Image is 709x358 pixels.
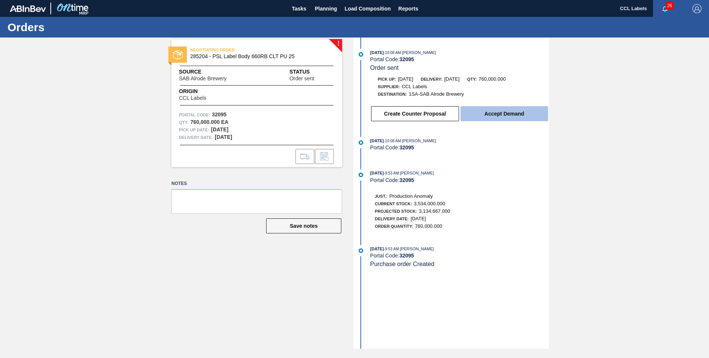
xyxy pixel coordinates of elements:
img: atual [359,248,363,253]
span: : [PERSON_NAME] [401,138,436,143]
span: Load Composition [345,4,391,13]
button: Create Counter Proposal [371,106,459,121]
strong: 32095 [399,56,414,62]
strong: 32095 [399,253,414,259]
span: : [PERSON_NAME] [399,171,434,175]
span: [DATE] [411,216,426,221]
span: NEGOTIATING ORDER [190,46,295,54]
div: Portal Code: [370,144,549,150]
strong: [DATE] [215,134,232,140]
span: Supplier: [378,84,400,89]
span: : [PERSON_NAME] [401,50,436,55]
span: Delivery: [421,77,442,81]
button: Save notes [266,218,341,233]
span: Purchase order Created [370,261,435,267]
img: Logout [692,4,701,13]
span: Status [289,68,335,76]
span: 3,534,000.000 [414,201,445,206]
span: 760,000.000 [479,76,506,82]
strong: [DATE] [211,126,228,132]
span: Source [179,68,249,76]
span: - 9:53 AM [384,171,399,175]
span: - 9:53 AM [384,247,399,251]
span: Planning [315,4,337,13]
span: [DATE] [370,50,384,55]
span: SAB Alrode Brewery [179,76,227,81]
span: [DATE] [370,171,384,175]
button: Accept Demand [461,106,548,121]
span: Pick up Date: [179,126,209,134]
span: Order sent [370,65,399,71]
span: Order Quantity: [375,224,413,229]
span: - 10:08 AM [384,51,401,55]
span: - 10:08 AM [384,139,401,143]
span: : [PERSON_NAME] [399,247,434,251]
span: Qty: [467,77,477,81]
span: 3,134,667.000 [419,208,450,214]
span: 26 [666,2,674,10]
span: 1SA-SAB Alrode Brewery [409,91,464,97]
span: Tasks [291,4,308,13]
div: Go to Load Composition [295,149,314,164]
span: 760,000.000 [415,223,442,229]
strong: 32095 [399,144,414,150]
h1: Orders [8,23,141,32]
button: Notifications [653,3,677,14]
strong: 760,000.000 EA [190,119,228,125]
img: atual [359,173,363,177]
strong: 32095 [399,177,414,183]
img: atual [359,52,363,57]
div: Inform order change [315,149,334,164]
span: Qty : [179,119,188,126]
span: Destination: [378,92,407,96]
span: Origin [179,87,225,95]
span: CCL Labels [402,84,427,89]
div: Portal Code: [370,56,549,62]
span: Pick up: [378,77,396,81]
strong: 32095 [212,111,227,117]
img: status [173,50,183,60]
span: Production Anomaly [389,193,433,199]
span: Current Stock: [375,202,412,206]
span: Projected Stock: [375,209,417,214]
span: [DATE] [370,247,384,251]
div: Portal Code: [370,177,549,183]
label: Notes [171,178,342,189]
span: Delivery Date: [179,134,213,141]
img: atual [359,140,363,145]
div: Portal Code: [370,253,549,259]
span: [DATE] [370,138,384,143]
span: CCL Labels [179,95,206,101]
span: [DATE] [398,76,413,82]
span: Portal Code: [179,111,210,119]
span: 285204 - PSL Label Body 660RB CLT PU 25 [190,54,327,59]
span: Just.: [375,194,388,199]
span: Delivery Date: [375,217,409,221]
span: Order sent [289,76,314,81]
img: TNhmsLtSVTkK8tSr43FrP2fwEKptu5GPRR3wAAAABJRU5ErkJggg== [10,5,46,12]
span: Reports [398,4,418,13]
span: [DATE] [444,76,460,82]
